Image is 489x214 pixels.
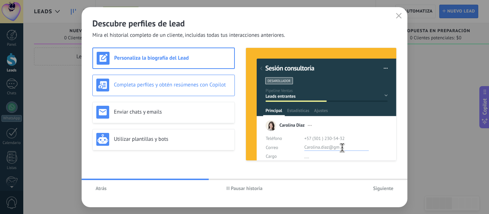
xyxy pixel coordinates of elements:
[96,186,107,191] span: Atrás
[114,81,231,88] h3: Completa perfiles y obtén resúmenes con Copilot
[370,183,397,194] button: Siguiente
[92,32,285,39] span: Mira el historial completo de un cliente, incluidas todas tus interacciones anteriores.
[114,109,231,115] h3: Enviar chats y emails
[92,18,397,29] h2: Descubre perfiles de lead
[114,136,231,143] h3: Utilizar plantillas y bots
[223,183,266,194] button: Pausar historia
[231,186,263,191] span: Pausar historia
[373,186,393,191] span: Siguiente
[92,183,110,194] button: Atrás
[114,55,231,61] h3: Personaliza la biografía del Lead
